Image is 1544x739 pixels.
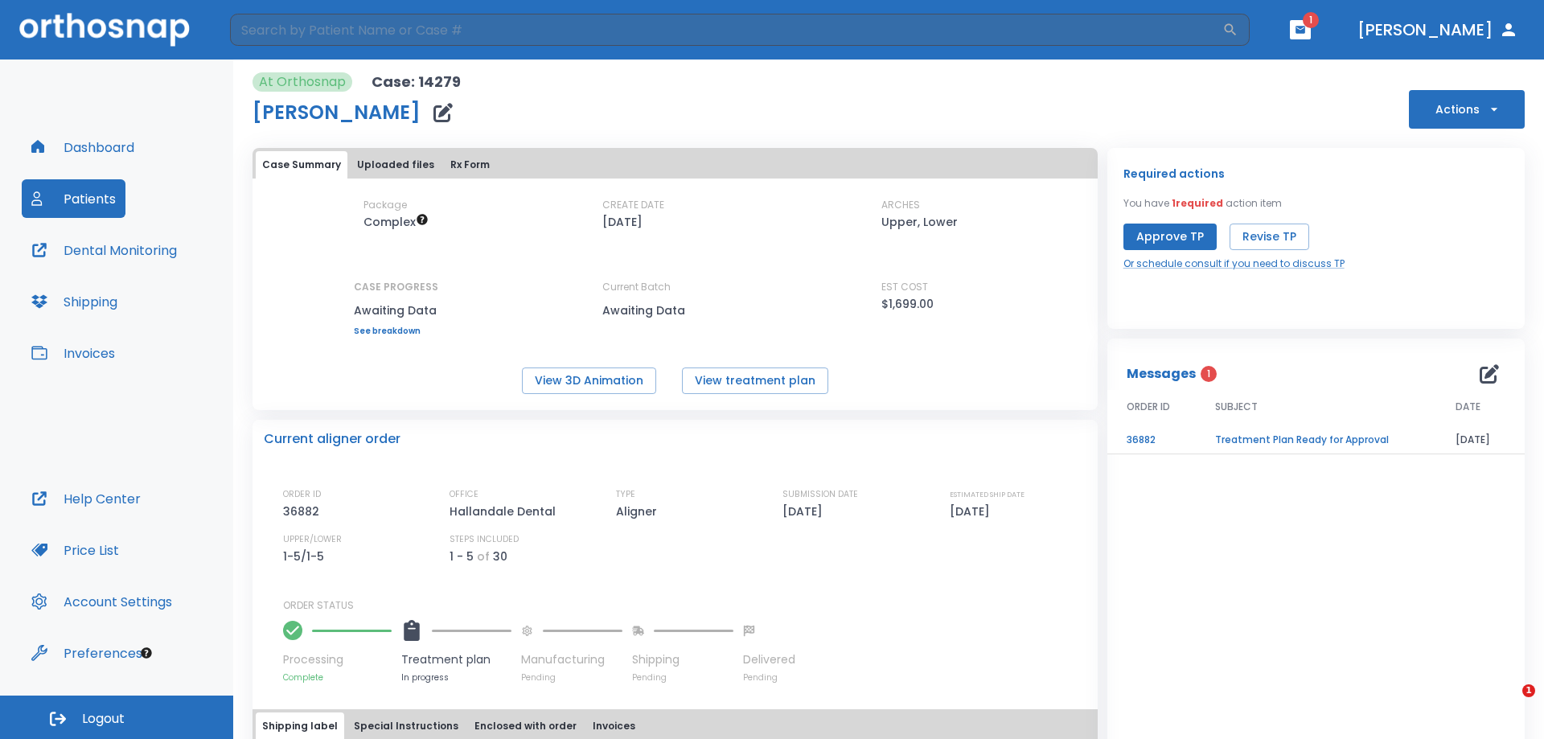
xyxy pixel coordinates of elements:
span: 1 [1522,684,1535,697]
p: UPPER/LOWER [283,532,342,547]
iframe: Intercom live chat [1489,684,1528,723]
button: Rx Form [444,151,496,179]
div: Tooltip anchor [139,646,154,660]
span: 1 required [1172,196,1223,210]
span: ORDER ID [1127,400,1170,414]
p: Manufacturing [521,651,622,668]
p: ARCHES [881,198,920,212]
p: Shipping [632,651,733,668]
h1: [PERSON_NAME] [253,103,421,122]
button: Invoices [22,334,125,372]
p: [DATE] [950,502,996,521]
button: Uploaded files [351,151,441,179]
span: Up to 50 Steps (100 aligners) [363,214,429,230]
p: In progress [401,671,511,684]
button: Revise TP [1230,224,1309,250]
p: Pending [521,671,622,684]
p: Pending [632,671,733,684]
span: 1 [1303,12,1319,28]
p: Messages [1127,364,1196,384]
p: Pending [743,671,795,684]
p: Awaiting Data [602,301,747,320]
span: SUBJECT [1215,400,1258,414]
p: of [477,547,490,566]
p: Required actions [1123,164,1225,183]
p: Case: 14279 [372,72,461,92]
button: Actions [1409,90,1525,129]
button: Shipping [22,282,127,321]
p: ORDER STATUS [283,598,1086,613]
img: Orthosnap [19,13,190,46]
span: 1 [1201,366,1217,382]
p: ESTIMATED SHIP DATE [950,487,1025,502]
p: Processing [283,651,392,668]
button: View treatment plan [682,367,828,394]
p: ORDER ID [283,487,321,502]
td: Treatment Plan Ready for Approval [1196,426,1436,454]
p: Package [363,198,407,212]
span: DATE [1456,400,1480,414]
p: 30 [493,547,507,566]
input: Search by Patient Name or Case # [230,14,1222,46]
p: Upper, Lower [881,212,958,232]
p: SUBMISSION DATE [782,487,858,502]
button: View 3D Animation [522,367,656,394]
p: OFFICE [450,487,478,502]
button: Patients [22,179,125,218]
td: [DATE] [1436,426,1525,454]
p: You have action item [1123,196,1282,211]
p: Current aligner order [264,429,400,449]
p: Complete [283,671,392,684]
p: $1,699.00 [881,294,934,314]
button: Help Center [22,479,150,518]
p: [DATE] [602,212,643,232]
p: Hallandale Dental [450,502,561,521]
p: At Orthosnap [259,72,346,92]
p: Awaiting Data [354,301,438,320]
p: Current Batch [602,280,747,294]
p: Treatment plan [401,651,511,668]
p: STEPS INCLUDED [450,532,519,547]
p: 1-5/1-5 [283,547,330,566]
p: Delivered [743,651,795,668]
button: Case Summary [256,151,347,179]
p: 36882 [283,502,325,521]
div: tabs [256,151,1094,179]
p: 1 - 5 [450,547,474,566]
span: Logout [82,710,125,728]
p: EST COST [881,280,928,294]
p: TYPE [616,487,635,502]
p: Aligner [616,502,663,521]
button: Dental Monitoring [22,231,187,269]
button: Price List [22,531,129,569]
p: CASE PROGRESS [354,280,438,294]
button: Dashboard [22,128,144,166]
p: CREATE DATE [602,198,664,212]
button: Account Settings [22,582,182,621]
a: Or schedule consult if you need to discuss TP [1123,257,1345,271]
button: [PERSON_NAME] [1351,15,1525,44]
button: Preferences [22,634,152,672]
td: 36882 [1107,426,1196,454]
p: [DATE] [782,502,828,521]
a: See breakdown [354,326,438,336]
button: Approve TP [1123,224,1217,250]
